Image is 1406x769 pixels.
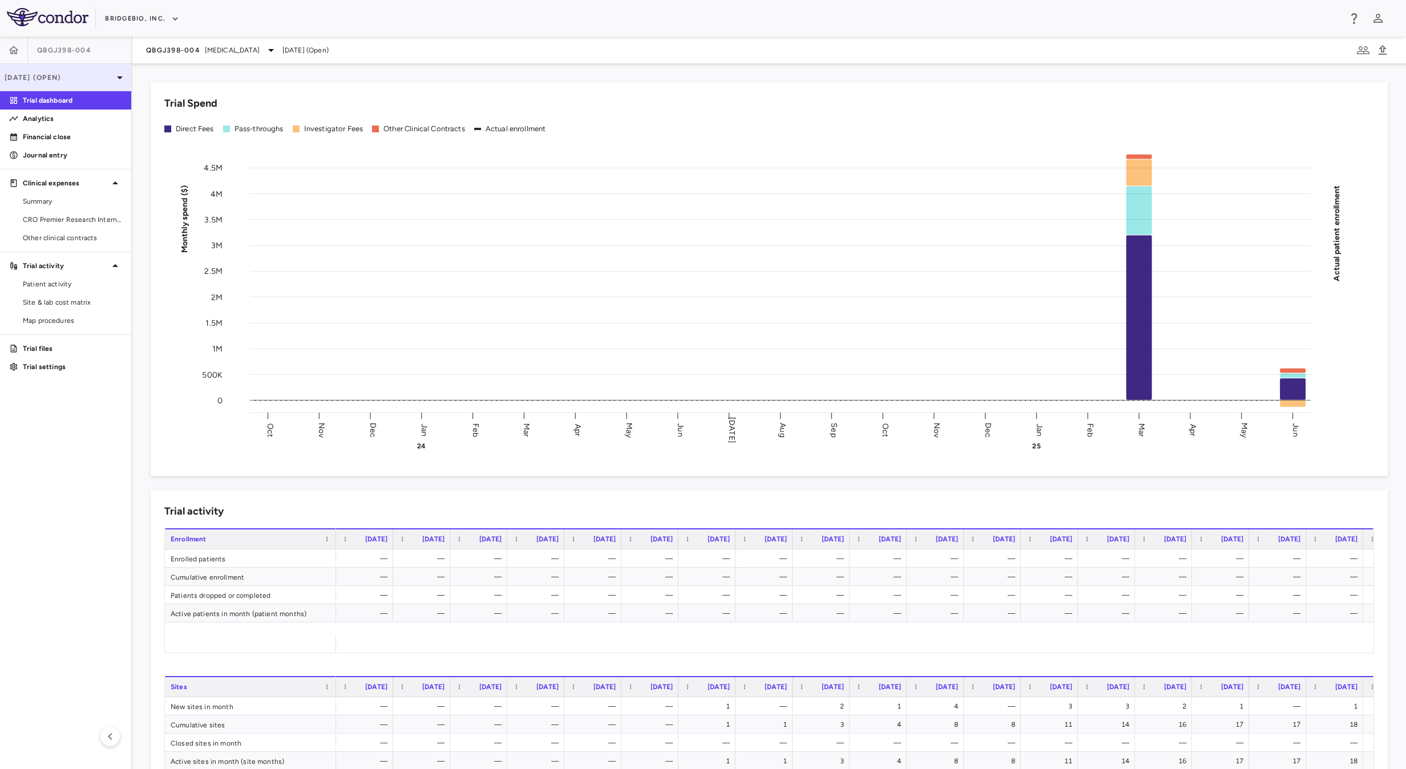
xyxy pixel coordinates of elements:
[304,124,363,134] div: Investigator Fees
[202,370,223,379] tspan: 500K
[1278,683,1300,691] span: [DATE]
[746,734,787,752] div: —
[204,266,223,276] tspan: 2.5M
[460,715,502,734] div: —
[165,586,336,604] div: Patients dropped or completed
[575,586,616,604] div: —
[165,734,336,751] div: Closed sites in month
[1088,549,1129,568] div: —
[460,697,502,715] div: —
[993,535,1015,543] span: [DATE]
[1259,715,1300,734] div: 17
[1145,586,1186,604] div: —
[917,568,958,586] div: —
[1259,549,1300,568] div: —
[593,683,616,691] span: [DATE]
[1239,422,1249,438] text: May
[171,683,187,691] span: Sites
[1031,568,1072,586] div: —
[23,178,108,188] p: Clinical expenses
[917,734,958,752] div: —
[624,422,634,438] text: May
[23,233,122,243] span: Other clinical contracts
[708,683,730,691] span: [DATE]
[1202,734,1243,752] div: —
[346,697,387,715] div: —
[1259,586,1300,604] div: —
[1031,586,1072,604] div: —
[417,442,426,450] text: 24
[1259,604,1300,622] div: —
[993,683,1015,691] span: [DATE]
[1202,715,1243,734] div: 17
[23,196,122,207] span: Summary
[974,549,1015,568] div: —
[403,734,445,752] div: —
[860,734,901,752] div: —
[1202,604,1243,622] div: —
[860,604,901,622] div: —
[917,715,958,734] div: 8
[23,297,122,307] span: Site & lab cost matrix
[765,683,787,691] span: [DATE]
[23,362,122,372] p: Trial settings
[829,423,839,437] text: Sep
[365,683,387,691] span: [DATE]
[165,568,336,585] div: Cumulative enrollment
[803,734,844,752] div: —
[746,586,787,604] div: —
[689,715,730,734] div: 1
[917,697,958,715] div: 4
[1202,586,1243,604] div: —
[1035,423,1044,436] text: Jan
[1145,604,1186,622] div: —
[860,715,901,734] div: 4
[419,423,429,436] text: Jan
[822,535,844,543] span: [DATE]
[235,124,284,134] div: Pass-throughs
[403,604,445,622] div: —
[1202,568,1243,586] div: —
[1145,734,1186,752] div: —
[1316,697,1357,715] div: 1
[917,604,958,622] div: —
[23,132,122,142] p: Financial close
[518,549,559,568] div: —
[346,549,387,568] div: —
[575,734,616,752] div: —
[974,697,1015,715] div: —
[803,715,844,734] div: 3
[204,214,223,224] tspan: 3.5M
[1145,715,1186,734] div: 16
[860,549,901,568] div: —
[1031,734,1072,752] div: —
[212,344,223,354] tspan: 1M
[1202,697,1243,715] div: 1
[1291,423,1300,436] text: Jun
[165,604,336,622] div: Active patients in month (patient months)
[1335,535,1357,543] span: [DATE]
[460,604,502,622] div: —
[1145,568,1186,586] div: —
[164,96,217,111] h6: Trial Spend
[983,422,993,437] text: Dec
[1088,568,1129,586] div: —
[1278,535,1300,543] span: [DATE]
[146,46,200,55] span: QBGJ398-004
[205,45,260,55] span: [MEDICAL_DATA]
[518,734,559,752] div: —
[1221,683,1243,691] span: [DATE]
[1137,423,1146,436] text: Mar
[7,8,88,26] img: logo-full-SnFGN8VE.png
[1316,734,1357,752] div: —
[486,124,546,134] div: Actual enrollment
[689,697,730,715] div: 1
[403,549,445,568] div: —
[778,423,788,437] text: Aug
[1221,535,1243,543] span: [DATE]
[632,604,673,622] div: —
[632,568,673,586] div: —
[1259,697,1300,715] div: —
[632,549,673,568] div: —
[936,683,958,691] span: [DATE]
